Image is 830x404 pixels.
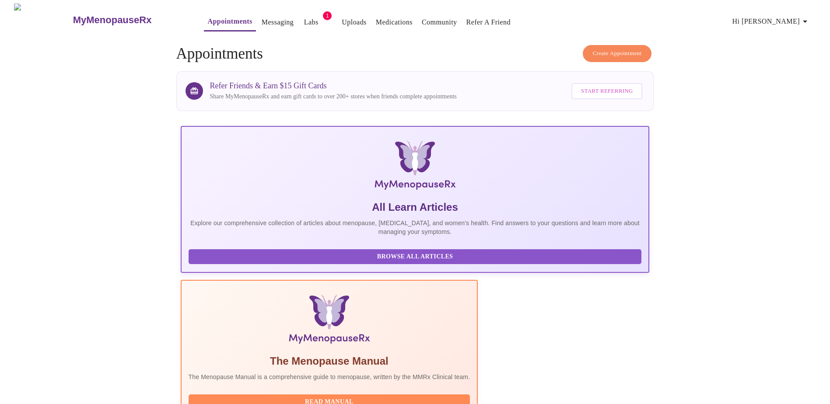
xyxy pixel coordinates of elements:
h5: The Menopause Manual [189,354,470,368]
p: The Menopause Manual is a comprehensive guide to menopause, written by the MMRx Clinical team. [189,373,470,381]
img: MyMenopauseRx Logo [259,141,571,193]
button: Hi [PERSON_NAME] [729,13,814,30]
img: Menopause Manual [233,295,425,347]
button: Appointments [204,13,256,31]
h3: MyMenopauseRx [73,14,152,26]
h4: Appointments [176,45,654,63]
a: MyMenopauseRx [72,5,186,35]
a: Browse All Articles [189,252,644,260]
h3: Refer Friends & Earn $15 Gift Cards [210,81,457,91]
p: Explore our comprehensive collection of articles about menopause, [MEDICAL_DATA], and women's hea... [189,219,642,236]
a: Messaging [262,16,294,28]
p: Share MyMenopauseRx and earn gift cards to over 200+ stores when friends complete appointments [210,92,457,101]
button: Labs [297,14,325,31]
a: Community [422,16,457,28]
button: Browse All Articles [189,249,642,265]
span: Create Appointment [593,49,642,59]
span: Hi [PERSON_NAME] [732,15,810,28]
h5: All Learn Articles [189,200,642,214]
span: Browse All Articles [197,251,633,262]
a: Start Referring [569,79,644,104]
button: Start Referring [571,83,642,99]
button: Messaging [258,14,297,31]
button: Community [418,14,461,31]
button: Create Appointment [583,45,652,62]
a: Appointments [207,15,252,28]
a: Labs [304,16,319,28]
a: Uploads [342,16,367,28]
span: Start Referring [581,86,633,96]
a: Medications [376,16,413,28]
img: MyMenopauseRx Logo [14,3,72,36]
span: 1 [323,11,332,20]
button: Refer a Friend [463,14,515,31]
button: Medications [372,14,416,31]
a: Refer a Friend [466,16,511,28]
button: Uploads [338,14,370,31]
